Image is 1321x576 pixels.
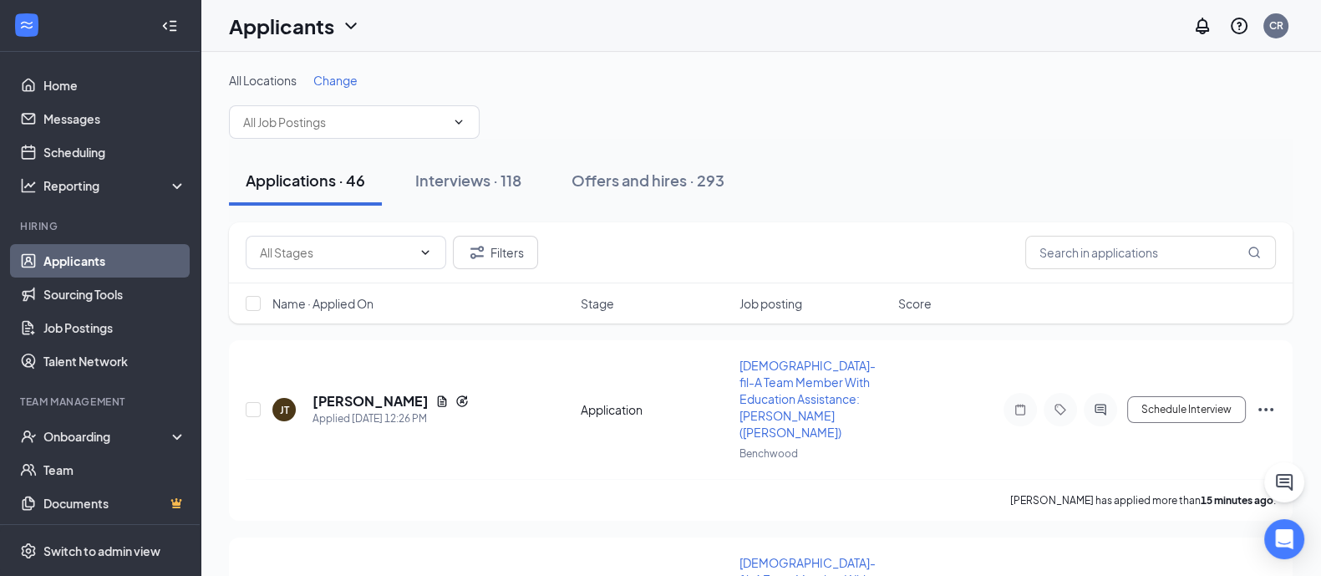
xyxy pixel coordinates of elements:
svg: ChevronDown [341,16,361,36]
svg: WorkstreamLogo [18,17,35,33]
a: Scheduling [43,135,186,169]
a: Applicants [43,244,186,278]
svg: Settings [20,543,37,559]
svg: Notifications [1192,16,1212,36]
svg: Ellipses [1256,400,1276,420]
svg: ChevronDown [452,115,465,129]
div: Team Management [20,395,183,409]
svg: ChatActive [1274,472,1294,492]
span: Benchwood [739,447,798,460]
h5: [PERSON_NAME] [312,392,429,410]
svg: Note [1010,403,1030,416]
div: JT [280,403,289,417]
svg: UserCheck [20,428,37,445]
svg: ChevronDown [419,246,432,259]
svg: Document [435,395,449,408]
span: All Locations [229,73,297,88]
svg: Analysis [20,177,37,194]
div: Reporting [43,177,187,194]
a: Messages [43,102,186,135]
svg: QuestionInfo [1229,16,1249,36]
div: Application [581,401,729,418]
span: Job posting [739,295,802,312]
button: Filter Filters [453,236,538,269]
a: SurveysCrown [43,520,186,553]
button: ChatActive [1264,462,1304,502]
span: Change [313,73,358,88]
button: Schedule Interview [1127,396,1246,423]
a: Sourcing Tools [43,278,186,311]
input: All Job Postings [243,113,445,131]
input: Search in applications [1025,236,1276,269]
span: [DEMOGRAPHIC_DATA]-fil-A Team Member With Education Assistance: [PERSON_NAME] ([PERSON_NAME]) [739,358,876,440]
a: DocumentsCrown [43,487,186,520]
b: 15 minutes ago [1201,494,1273,507]
h1: Applicants [229,12,334,40]
span: Stage [581,295,614,312]
input: All Stages [260,243,412,262]
div: Offers and hires · 293 [572,170,724,191]
svg: Filter [467,242,487,263]
svg: ActiveChat [1090,403,1110,416]
svg: Reapply [455,395,469,408]
div: Applied [DATE] 12:26 PM [312,410,469,427]
div: Switch to admin view [43,543,160,559]
p: [PERSON_NAME] has applied more than . [1010,493,1276,507]
div: Applications · 46 [246,170,365,191]
div: Hiring [20,219,183,233]
span: Score [898,295,932,312]
a: Team [43,453,186,487]
a: Home [43,69,186,102]
a: Talent Network [43,344,186,378]
div: Onboarding [43,428,172,445]
div: Interviews · 118 [415,170,521,191]
div: Open Intercom Messenger [1264,519,1304,559]
a: Job Postings [43,311,186,344]
svg: MagnifyingGlass [1247,246,1261,259]
div: CR [1269,18,1283,33]
svg: Collapse [161,18,178,34]
svg: Tag [1050,403,1070,416]
span: Name · Applied On [272,295,373,312]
